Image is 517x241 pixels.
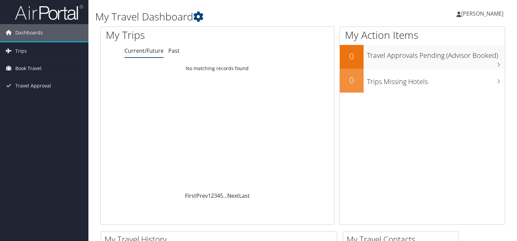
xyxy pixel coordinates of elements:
h1: My Travel Dashboard [95,10,372,24]
a: Prev [196,192,208,199]
a: 0Trips Missing Hotels [340,69,505,93]
td: No matching records found [101,62,334,75]
a: [PERSON_NAME] [456,3,510,24]
h1: My Action Items [340,28,505,42]
h3: Trips Missing Hotels [367,74,505,86]
h2: 0 [340,74,364,86]
span: Trips [15,43,27,60]
span: Book Travel [15,60,41,77]
a: First [185,192,196,199]
a: 0Travel Approvals Pending (Advisor Booked) [340,45,505,69]
span: … [223,192,227,199]
a: Last [239,192,250,199]
img: airportal-logo.png [15,4,83,20]
h2: 0 [340,50,364,62]
a: 3 [214,192,217,199]
a: Next [227,192,239,199]
span: [PERSON_NAME] [461,10,503,17]
a: 5 [220,192,223,199]
a: Current/Future [124,47,164,54]
span: Travel Approval [15,77,51,94]
a: 2 [211,192,214,199]
h1: My Trips [106,28,232,42]
a: 1 [208,192,211,199]
h3: Travel Approvals Pending (Advisor Booked) [367,47,505,60]
a: Past [168,47,180,54]
span: Dashboards [15,24,43,41]
a: 4 [217,192,220,199]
